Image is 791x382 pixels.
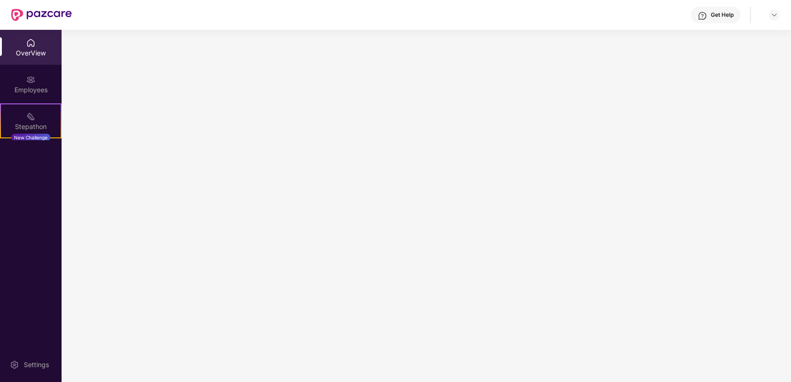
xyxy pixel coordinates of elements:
[26,38,35,48] img: svg+xml;base64,PHN2ZyBpZD0iSG9tZSIgeG1sbnM9Imh0dHA6Ly93d3cudzMub3JnLzIwMDAvc3ZnIiB3aWR0aD0iMjAiIG...
[698,11,707,20] img: svg+xml;base64,PHN2ZyBpZD0iSGVscC0zMngzMiIgeG1sbnM9Imh0dHA6Ly93d3cudzMub3JnLzIwMDAvc3ZnIiB3aWR0aD...
[711,11,734,19] div: Get Help
[11,9,72,21] img: New Pazcare Logo
[10,360,19,369] img: svg+xml;base64,PHN2ZyBpZD0iU2V0dGluZy0yMHgyMCIgeG1sbnM9Imh0dHA6Ly93d3cudzMub3JnLzIwMDAvc3ZnIiB3aW...
[11,134,50,141] div: New Challenge
[1,122,61,131] div: Stepathon
[26,75,35,84] img: svg+xml;base64,PHN2ZyBpZD0iRW1wbG95ZWVzIiB4bWxucz0iaHR0cDovL3d3dy53My5vcmcvMjAwMC9zdmciIHdpZHRoPS...
[26,112,35,121] img: svg+xml;base64,PHN2ZyB4bWxucz0iaHR0cDovL3d3dy53My5vcmcvMjAwMC9zdmciIHdpZHRoPSIyMSIgaGVpZ2h0PSIyMC...
[21,360,52,369] div: Settings
[770,11,778,19] img: svg+xml;base64,PHN2ZyBpZD0iRHJvcGRvd24tMzJ4MzIiIHhtbG5zPSJodHRwOi8vd3d3LnczLm9yZy8yMDAwL3N2ZyIgd2...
